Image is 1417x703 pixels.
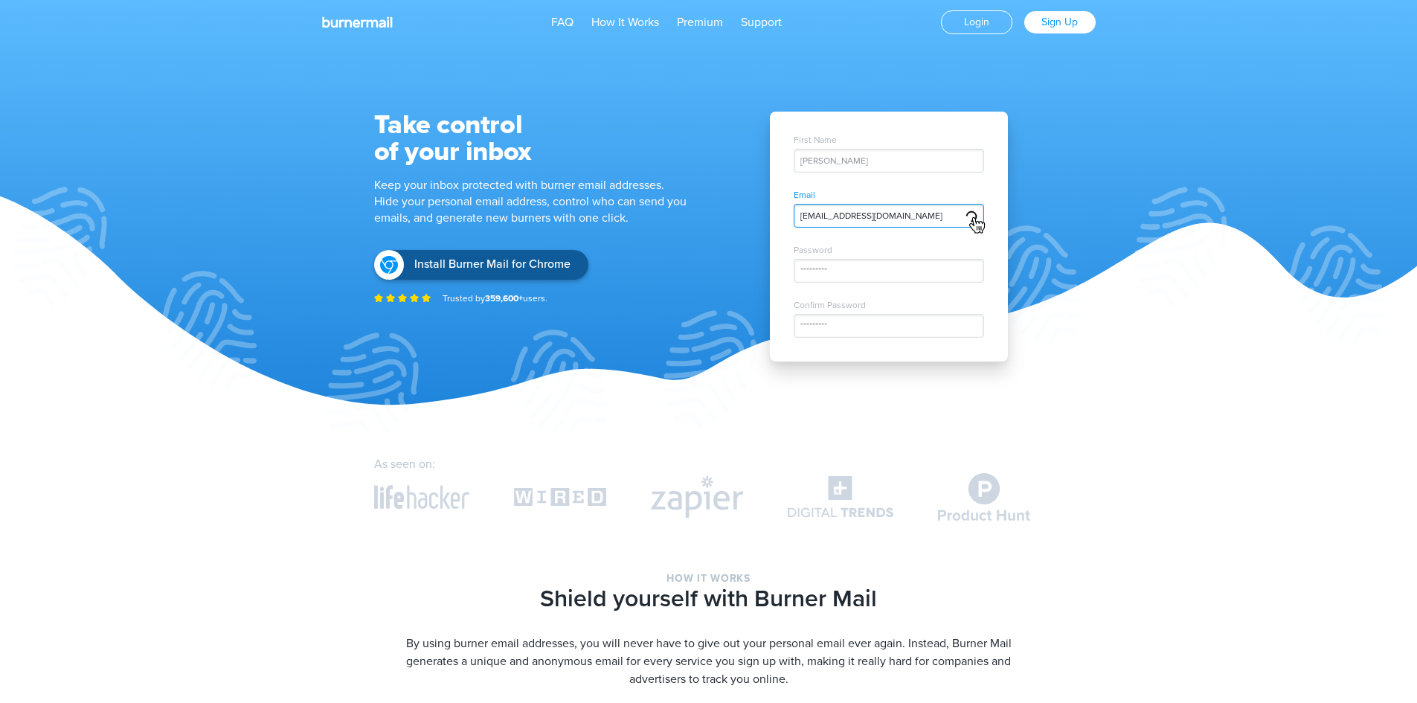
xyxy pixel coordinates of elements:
img: Product Hunt [938,473,1030,521]
span: Trusted by users. [443,293,547,304]
span: [EMAIL_ADDRESS][DOMAIN_NAME] [800,211,942,221]
img: Icon star [374,294,383,303]
a: How It Works [591,15,659,30]
a: Install Burner Mail Install Burner Mail for Chrome [374,250,588,280]
img: Digital Trends [788,476,893,518]
div: [PERSON_NAME] [794,149,984,173]
a: Login [941,10,1012,34]
a: Support [741,15,782,30]
img: Loader [965,210,978,223]
img: Burnermail logo white [322,16,393,28]
img: Icon star [386,294,395,303]
h2: Take control of your inbox [374,112,716,165]
span: As seen on: [374,457,435,472]
span: First Name [794,135,984,144]
span: Email [794,190,984,199]
strong: 359,600+ [485,293,523,304]
img: Macos cursor [968,216,986,234]
img: Icon star [410,294,419,303]
a: Sign Up [1024,11,1096,33]
img: Lifehacker [374,485,469,509]
img: Wired [514,488,606,507]
p: By using burner email addresses, you will never have to give out your personal email ever again. ... [374,635,1044,688]
img: Install Burner Mail [380,256,398,274]
img: Zapier Blog [651,476,743,518]
a: Premium [677,15,723,30]
span: Confirm Password [794,301,984,309]
img: Icon star [422,294,431,303]
a: FAQ [551,15,573,30]
span: How it works [374,574,1044,584]
h2: Shield yourself with Burner Mail [374,587,1044,611]
img: Icon star [398,294,407,303]
span: Password [794,245,984,254]
span: Install Burner Mail for Chrome [414,257,571,272]
h1: Keep your inbox protected with burner email addresses. Hide your personal email address, control ... [374,177,716,226]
